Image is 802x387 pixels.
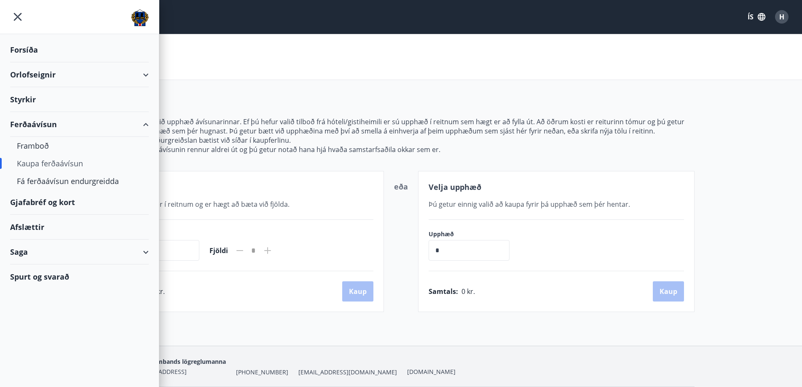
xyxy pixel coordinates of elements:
span: [EMAIL_ADDRESS][DOMAIN_NAME] [298,368,397,376]
span: Valið tilboð er í reitnum og er hægt að bæta við fjölda. [118,200,290,209]
span: 0 kr. [461,287,475,296]
div: Gjafabréf og kort [10,190,149,215]
div: Spurt og svarað [10,264,149,289]
p: Hér getur þú valið upphæð ávísunarinnar. Ef þú hefur valið tilboð frá hóteli/gistiheimili er sú u... [108,117,695,136]
label: Upphæð [429,230,518,238]
button: ÍS [743,9,770,24]
a: [DOMAIN_NAME] [407,368,456,376]
div: Saga [10,240,149,264]
button: H [772,7,792,27]
div: Ferðaávísun [10,112,149,137]
div: Fá ferðaávísun endurgreidda [17,172,142,190]
div: Styrkir [10,87,149,112]
span: Velja upphæð [429,182,481,192]
span: Fjöldi [209,246,228,255]
button: menu [10,9,25,24]
div: Orlofseignir [10,62,149,87]
p: Athugaðu að niðurgreiðslan bætist við síðar í kaupferlinu. [108,136,695,145]
span: eða [394,181,408,192]
div: Forsíða [10,37,149,62]
div: Kaupa ferðaávísun [17,155,142,172]
span: [STREET_ADDRESS] [133,368,187,376]
span: Samtals : [429,287,458,296]
span: [PHONE_NUMBER] [236,368,288,376]
span: Þú getur einnig valið að kaupa fyrir þá upphæð sem þér hentar. [429,200,630,209]
span: Landssambands lögreglumanna [133,358,226,366]
div: Afslættir [10,215,149,240]
span: H [779,12,784,21]
p: Mundu að ferðaávísunin rennur aldrei út og þú getur notað hana hjá hvaða samstarfsaðila okkar sem... [108,145,695,154]
div: Framboð [17,137,142,155]
img: union_logo [131,9,149,26]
